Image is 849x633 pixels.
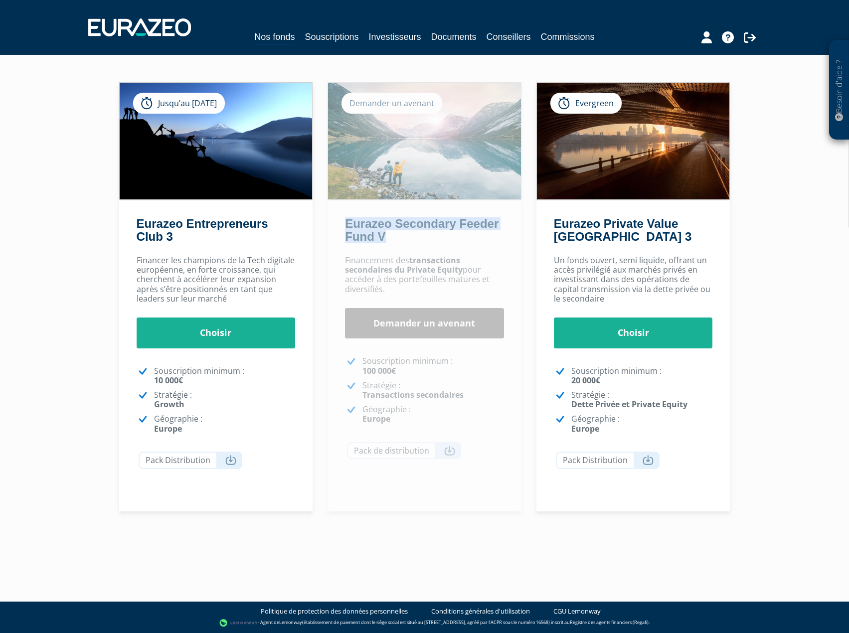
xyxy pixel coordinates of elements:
p: Un fonds ouvert, semi liquide, offrant un accès privilégié aux marchés privés en investissant dan... [554,256,713,304]
a: Pack Distribution [556,452,660,469]
a: Pack Distribution [139,452,242,469]
p: Stratégie : [154,390,296,409]
p: Souscription minimum : [362,356,504,375]
p: Financer les champions de la Tech digitale européenne, en forte croissance, qui cherchent à accél... [137,256,296,304]
strong: transactions secondaires du Private Equity [345,255,463,275]
strong: Dette Privée et Private Equity [571,399,687,410]
div: Evergreen [550,93,622,114]
img: Eurazeo Entrepreneurs Club 3 [120,83,313,199]
img: Eurazeo Private Value Europe 3 [537,83,730,199]
p: Géographie : [362,405,504,424]
a: Conseillers [487,30,531,44]
strong: Europe [154,423,182,434]
p: Géographie : [154,414,296,433]
p: Stratégie : [571,390,713,409]
a: Nos fonds [254,30,295,45]
div: - Agent de (établissement de paiement dont le siège social est situé au [STREET_ADDRESS], agréé p... [10,618,839,628]
a: Choisir [554,317,713,348]
a: Souscriptions [305,30,358,44]
strong: Growth [154,399,184,410]
a: Demander un avenant [345,308,504,339]
img: logo-lemonway.png [219,618,258,628]
a: Lemonway [279,619,302,626]
strong: Europe [362,413,390,424]
strong: 100 000€ [362,365,396,376]
p: Besoin d'aide ? [834,45,845,135]
a: Documents [431,30,477,44]
img: Eurazeo Secondary Feeder Fund V [328,83,521,199]
strong: 20 000€ [571,375,600,386]
a: Pack de distribution [347,442,461,460]
a: Politique de protection des données personnelles [261,607,408,616]
a: Eurazeo Secondary Feeder Fund V [345,217,499,243]
a: Investisseurs [368,30,421,44]
img: 1732889491-logotype_eurazeo_blanc_rvb.png [88,18,191,36]
a: Conditions générales d'utilisation [431,607,530,616]
strong: 10 000€ [154,375,183,386]
strong: Transactions secondaires [362,389,464,400]
div: Demander un avenant [341,93,442,114]
p: Souscription minimum : [154,366,296,385]
p: Souscription minimum : [571,366,713,385]
strong: Europe [571,423,599,434]
a: Choisir [137,317,296,348]
div: Jusqu’au [DATE] [133,93,225,114]
a: Eurazeo Private Value [GEOGRAPHIC_DATA] 3 [554,217,691,243]
a: Eurazeo Entrepreneurs Club 3 [137,217,268,243]
p: Financement des pour accéder à des portefeuilles matures et diversifiés. [345,256,504,294]
a: Registre des agents financiers (Regafi) [570,619,649,626]
p: Stratégie : [362,381,504,400]
p: Géographie : [571,414,713,433]
a: Commissions [541,30,595,44]
a: CGU Lemonway [553,607,601,616]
